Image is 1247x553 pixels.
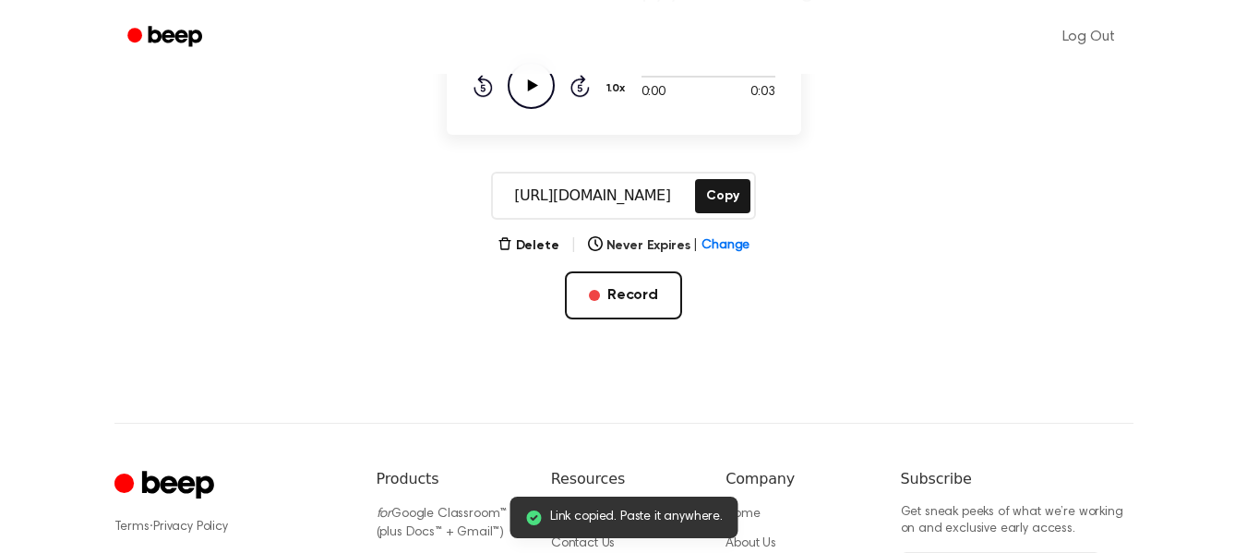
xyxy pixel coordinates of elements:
span: | [693,236,698,256]
button: Copy [695,179,749,213]
i: for [377,508,392,521]
a: Terms [114,521,150,534]
h6: Subscribe [901,468,1133,490]
a: Beep [114,19,219,55]
a: forGoogle Classroom™ (plus Docs™ + Gmail™) [377,508,508,539]
button: 1.0x [605,73,632,104]
a: Cruip [114,468,219,504]
a: Home [725,508,760,521]
a: Contact Us [551,537,615,550]
span: | [570,234,577,257]
p: Get sneak peeks of what we’re working on and exclusive early access. [901,505,1133,537]
h6: Company [725,468,870,490]
h6: Products [377,468,522,490]
span: Link copied. Paste it anywhere. [550,508,723,527]
span: 0:00 [641,83,665,102]
div: · [114,518,347,536]
a: About Us [725,537,776,550]
a: Privacy Policy [153,521,228,534]
button: Delete [498,236,559,256]
button: Record [565,271,682,319]
a: Log Out [1044,15,1133,59]
h6: Resources [551,468,696,490]
span: 0:03 [750,83,774,102]
span: Change [701,236,749,256]
button: Never Expires|Change [588,236,750,256]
